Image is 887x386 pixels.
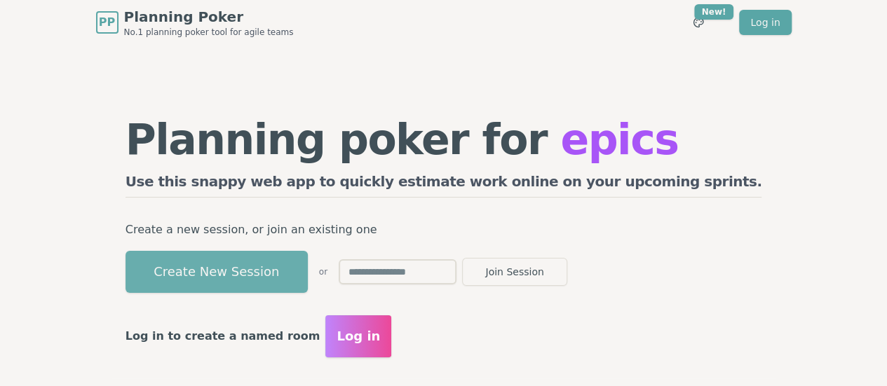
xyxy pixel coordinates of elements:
[319,266,327,277] span: or
[462,258,567,286] button: Join Session
[337,326,380,346] span: Log in
[126,220,762,240] p: Create a new session, or join an existing one
[126,251,308,293] button: Create New Session
[560,115,678,164] span: epics
[686,10,711,35] button: New!
[96,7,294,38] a: PPPlanning PokerNo.1 planning poker tool for agile teams
[99,14,115,31] span: PP
[126,118,762,160] h1: Planning poker for
[126,172,762,198] h2: Use this snappy web app to quickly estimate work online on your upcoming sprints.
[694,4,734,20] div: New!
[124,7,294,27] span: Planning Poker
[126,326,320,346] p: Log in to create a named room
[325,315,391,357] button: Log in
[739,10,791,35] a: Log in
[124,27,294,38] span: No.1 planning poker tool for agile teams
